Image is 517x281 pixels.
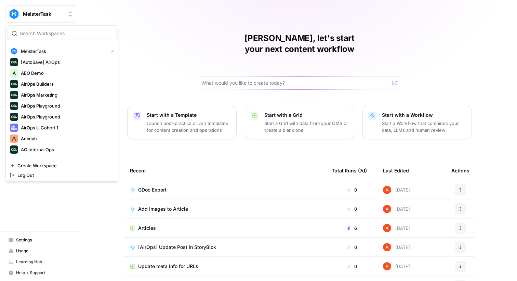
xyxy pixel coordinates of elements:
[451,161,469,180] div: Actions
[13,70,16,76] span: A
[16,248,73,254] span: Usage
[21,81,111,87] span: AirOps Builders
[21,102,111,109] span: AirOps Playground
[10,58,18,66] img: [AutoSave] AirOps Logo
[5,267,76,278] button: Help + Support
[130,161,321,180] div: Recent
[332,161,367,180] div: Total Runs (7d)
[23,11,64,17] span: MeisterTask
[147,112,231,118] p: Start with a Template
[10,113,18,121] img: AirOps Playground Logo
[147,120,231,134] p: Launch best-practice driven templates for content creation and operations
[138,206,188,212] span: Add Images to Article
[332,206,372,212] div: 0
[138,186,167,193] span: GDoc Export
[20,30,112,37] input: Search Workspaces
[21,113,111,120] span: AirOps Playground
[5,25,118,182] div: Workspace: MeisterTask
[264,112,348,118] p: Start with a Grid
[7,170,117,180] a: Log Out
[245,106,354,139] button: Start with a GridStart a Grid with data from your CMS or create a blank one
[5,5,76,23] button: Workspace: MeisterTask
[383,205,410,213] div: [DATE]
[383,243,391,251] img: cje7zb9ux0f2nqyv5qqgv3u0jxek
[197,33,402,55] h1: [PERSON_NAME], let's start your next content workflow
[201,80,389,86] input: What would you like to create today?
[130,263,321,270] a: Update meta info for URLs
[5,256,76,267] a: Learning Hub
[383,262,410,270] div: [DATE]
[264,120,348,134] p: Start a Grid with data from your CMS or create a blank one
[16,259,73,265] span: Learning Hub
[16,237,73,243] span: Settings
[8,8,20,20] img: MeisterTask Logo
[16,270,73,276] span: Help + Support
[10,145,18,154] img: AO Internal Ops Logo
[332,244,372,251] div: 0
[130,186,321,193] a: GDoc Export
[21,92,111,98] span: AirOps Marketing
[127,106,237,139] button: Start with a TemplateLaunch best-practice driven templates for content creation and operations
[383,205,391,213] img: cje7zb9ux0f2nqyv5qqgv3u0jxek
[382,112,466,118] p: Start with a Workflow
[383,161,409,180] div: Last Edited
[383,224,410,232] div: [DATE]
[362,106,472,139] button: Start with a WorkflowStart a Workflow that combines your data, LLMs and human review
[383,262,391,270] img: cje7zb9ux0f2nqyv5qqgv3u0jxek
[5,245,76,256] a: Usage
[5,235,76,245] a: Settings
[130,206,321,212] a: Add Images to Article
[383,186,391,194] img: cje7zb9ux0f2nqyv5qqgv3u0jxek
[21,124,111,131] span: AirOps U Cohort 1
[10,80,18,88] img: AirOps Builders Logo
[21,135,111,142] span: Animalz
[383,186,410,194] div: [DATE]
[332,186,372,193] div: 0
[10,102,18,110] img: AirOps Playground Logo
[21,59,111,66] span: [AutoSave] AirOps
[382,120,466,134] p: Start a Workflow that combines your data, LLMs and human review
[130,244,321,251] a: [AirOps] Update Post in StoryBlok
[21,70,111,76] span: AEO Demo
[138,263,198,270] span: Update meta info for URLs
[10,124,18,132] img: AirOps U Cohort 1 Logo
[10,91,18,99] img: AirOps Marketing Logo
[138,244,216,251] span: [AirOps] Update Post in StoryBlok
[21,48,105,55] span: MeisterTask
[383,224,391,232] img: cje7zb9ux0f2nqyv5qqgv3u0jxek
[138,225,156,231] span: Articles
[383,243,410,251] div: [DATE]
[332,263,372,270] div: 0
[17,162,111,169] span: Create Workspace
[10,135,18,143] img: Animalz Logo
[17,172,111,179] span: Log Out
[21,146,111,153] span: AO Internal Ops
[130,225,321,231] a: Articles
[7,161,117,170] a: Create Workspace
[332,225,372,231] div: 6
[10,47,18,55] img: MeisterTask Logo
